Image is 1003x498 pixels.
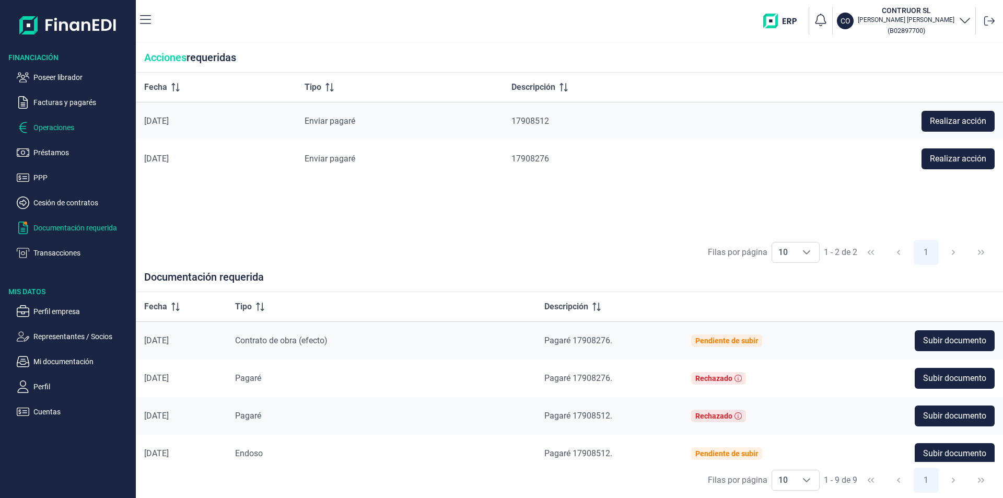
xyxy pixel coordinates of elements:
span: 10 [772,470,794,490]
span: Subir documento [923,372,986,385]
button: Préstamos [17,146,132,159]
button: Subir documento [915,443,995,464]
button: Subir documento [915,330,995,351]
span: 1 - 2 de 2 [824,248,857,257]
button: Next Page [941,240,966,265]
p: Perfil empresa [33,305,132,318]
p: Poseer librador [33,71,132,84]
span: Pagaré 17908276. [544,373,612,383]
span: Realizar acción [930,153,986,165]
span: 10 [772,242,794,262]
span: Fecha [144,300,167,313]
div: [DATE] [144,116,288,126]
button: PPP [17,171,132,184]
div: Choose [794,242,819,262]
h3: CONTRUOR SL [858,5,954,16]
button: Next Page [941,468,966,493]
div: [DATE] [144,448,218,459]
button: Cuentas [17,406,132,418]
span: Subir documento [923,410,986,422]
p: [PERSON_NAME] [PERSON_NAME] [858,16,954,24]
div: Filas por página [708,246,767,259]
img: Logo de aplicación [19,8,117,42]
p: Cesión de contratos [33,196,132,209]
span: Subir documento [923,334,986,347]
button: Poseer librador [17,71,132,84]
p: Documentación requerida [33,222,132,234]
button: Documentación requerida [17,222,132,234]
span: Enviar pagaré [305,154,355,164]
div: Rechazado [695,412,732,420]
div: [DATE] [144,335,218,346]
p: CO [841,16,850,26]
span: Pagaré 17908276. [544,335,612,345]
button: COCONTRUOR SL[PERSON_NAME] [PERSON_NAME](B02897700) [837,5,971,37]
div: Choose [794,470,819,490]
span: Tipo [235,300,252,313]
span: Descripción [511,81,555,94]
button: Representantes / Socios [17,330,132,343]
p: Representantes / Socios [33,330,132,343]
span: Pagaré 17908512. [544,411,612,421]
button: Transacciones [17,247,132,259]
span: Realizar acción [930,115,986,128]
button: Subir documento [915,368,995,389]
span: 17908276 [511,154,549,164]
button: Page 1 [914,468,939,493]
button: Previous Page [886,468,911,493]
div: [DATE] [144,411,218,421]
span: Tipo [305,81,321,94]
span: Subir documento [923,447,986,460]
span: Contrato de obra (efecto) [235,335,328,345]
button: Previous Page [886,240,911,265]
p: Facturas y pagarés [33,96,132,109]
button: Cesión de contratos [17,196,132,209]
button: Realizar acción [922,148,995,169]
span: Fecha [144,81,167,94]
p: Transacciones [33,247,132,259]
span: Endoso [235,448,263,458]
span: Pagaré 17908512. [544,448,612,458]
div: [DATE] [144,154,288,164]
button: Subir documento [915,406,995,426]
button: Last Page [969,468,994,493]
span: Acciones [144,51,186,64]
div: Rechazado [695,374,732,383]
span: Descripción [544,300,588,313]
p: Cuentas [33,406,132,418]
span: Pagaré [235,411,261,421]
button: Operaciones [17,121,132,134]
div: requeridas [136,43,1003,73]
button: Realizar acción [922,111,995,132]
div: Pendiente de subir [695,337,758,345]
p: Mi documentación [33,355,132,368]
p: Perfil [33,380,132,393]
button: Perfil [17,380,132,393]
p: Préstamos [33,146,132,159]
button: Last Page [969,240,994,265]
span: 17908512 [511,116,549,126]
small: Copiar cif [888,27,925,34]
span: Enviar pagaré [305,116,355,126]
div: Filas por página [708,474,767,487]
p: PPP [33,171,132,184]
span: Pagaré [235,373,261,383]
button: Facturas y pagarés [17,96,132,109]
img: erp [763,14,804,28]
div: Documentación requerida [136,271,1003,292]
button: First Page [858,240,883,265]
button: Mi documentación [17,355,132,368]
p: Operaciones [33,121,132,134]
div: [DATE] [144,373,218,384]
button: First Page [858,468,883,493]
button: Perfil empresa [17,305,132,318]
div: Pendiente de subir [695,449,758,458]
button: Page 1 [914,240,939,265]
span: 1 - 9 de 9 [824,476,857,484]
